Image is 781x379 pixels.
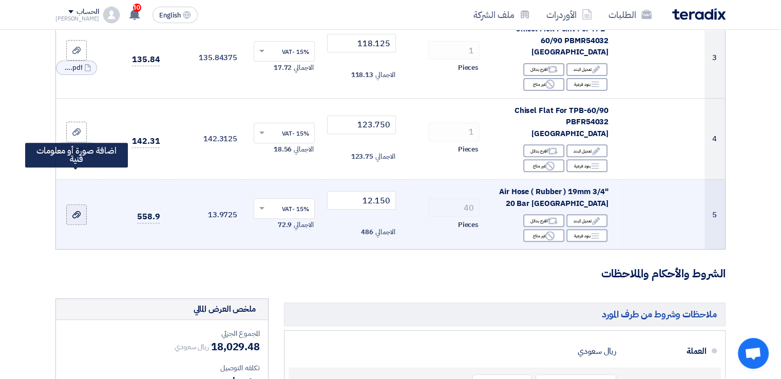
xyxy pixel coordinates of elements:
ng-select: VAT [254,41,315,62]
span: 135.84 [132,53,160,66]
span: Chisel_Catailouge_1755779695034.pdf [62,63,82,73]
div: اقترح بدائل [523,214,564,227]
div: اقترح بدائل [523,144,564,157]
h3: الشروط والأحكام والملاحظات [55,266,726,282]
span: 123.75 [351,151,373,162]
a: الأوردرات [538,3,600,27]
span: ريال سعودي [175,342,209,352]
div: ملخص العرض المالي [193,303,256,315]
span: Pieces [458,220,479,230]
span: Air Hose ( Rubber ) 19mm 3/4" 20 Bar [GEOGRAPHIC_DATA] [499,186,608,209]
td: 13.9725 [168,180,245,250]
td: 3 [704,17,725,99]
div: بنود فرعية [566,159,607,172]
span: 486 [361,227,373,237]
span: Chisel Moil Point For TPB-60/90 PBMR54032 [GEOGRAPHIC_DATA] [516,23,608,58]
h5: ملاحظات وشروط من طرف المورد [284,302,726,326]
td: 135.84375 [168,17,245,99]
ng-select: VAT [254,198,315,219]
input: أدخل سعر الوحدة [327,34,396,52]
span: English [159,12,181,19]
a: Open chat [738,338,769,369]
div: غير متاح [523,229,564,242]
span: الاجمالي [294,144,313,155]
div: العملة [624,339,707,364]
input: RFQ_STEP1.ITEMS.2.AMOUNT_TITLE [428,41,480,60]
span: 18.56 [274,144,292,155]
div: غير متاح [523,78,564,91]
span: 72.9 [278,220,292,230]
div: تكلفه التوصيل [64,363,260,373]
input: أدخل سعر الوحدة [327,191,396,210]
input: أدخل سعر الوحدة [327,116,396,134]
input: RFQ_STEP1.ITEMS.2.AMOUNT_TITLE [428,123,480,141]
span: 17.72 [274,63,292,73]
span: Pieces [458,63,479,73]
div: اضافة صورة أو معلومات فنية [25,143,128,167]
span: 118.13 [351,70,373,80]
div: الحساب [77,8,99,16]
img: profile_test.png [103,7,120,23]
span: Pieces [458,144,479,155]
input: RFQ_STEP1.ITEMS.2.AMOUNT_TITLE [428,198,480,217]
span: الاجمالي [294,220,313,230]
div: غير متاح [523,159,564,172]
img: Teradix logo [672,8,726,20]
span: 18,029.48 [211,339,260,354]
span: 558.9 [137,211,160,223]
td: 5 [704,180,725,250]
div: تعديل البند [566,63,607,76]
div: المجموع الجزئي [64,328,260,339]
div: اقترح بدائل [523,63,564,76]
td: 142.3125 [168,98,245,180]
span: 10 [133,4,141,12]
div: بنود فرعية [566,229,607,242]
span: الاجمالي [375,151,395,162]
div: [PERSON_NAME] [55,16,99,22]
span: الاجمالي [375,227,395,237]
div: تعديل البند [566,214,607,227]
button: English [153,7,198,23]
a: الطلبات [600,3,660,27]
span: الاجمالي [375,70,395,80]
span: 142.31 [132,135,160,148]
div: تعديل البند [566,144,607,157]
a: ملف الشركة [465,3,538,27]
ng-select: VAT [254,123,315,143]
td: 4 [704,98,725,180]
div: ريال سعودي [578,342,616,361]
span: Chisel Flat For TPB-60/90 PBFR54032 [GEOGRAPHIC_DATA] [515,105,609,139]
div: بنود فرعية [566,78,607,91]
span: الاجمالي [294,63,313,73]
